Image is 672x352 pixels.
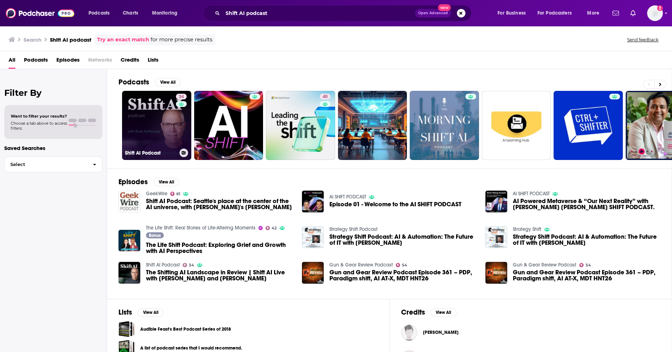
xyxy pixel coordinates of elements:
span: 42 [272,227,277,230]
span: [PERSON_NAME] [423,330,459,335]
a: 40 [320,94,330,99]
a: Audible Feast's Best Podcast Series of 2018 [140,325,231,333]
a: Shift AI Podcast: Seattle's place at the center of the AI universe, with Madrona's Matt McIlwain [146,198,293,210]
span: Monitoring [152,8,177,18]
a: Episodes [56,54,80,69]
span: 34 [189,264,194,267]
button: View All [431,308,456,317]
a: Episode 01 - Welcome to the AI SHIFT PODCAST [329,201,461,207]
a: Show notifications dropdown [610,7,622,19]
a: Charts [118,7,142,19]
img: Strategy Shift Podcast: AI & Automation: The Future of IT with Matt Ruck [302,226,324,248]
span: AI Powered Metaverse & “Our Next Reality” with [PERSON_NAME] [PERSON_NAME] SHIFT PODCAST. [513,198,660,210]
img: The Shifting AI Landscape in Review | Shift AI Live with Boaz Ashkenazy and Ashwin Kadaru [118,262,140,284]
a: 54 [579,263,591,267]
a: 54 [396,263,408,267]
span: Podcasts [89,8,110,18]
a: PodcastsView All [118,78,181,87]
a: The Life Shift Podcast: Exploring Grief and Growth with AI Perspectives [146,242,293,254]
img: Episode 01 - Welcome to the AI SHIFT PODCAST [302,191,324,212]
span: Open Advanced [418,11,448,15]
span: Gun and Gear Review Podcast Episode 361 – PDP, Paradigm shift, AI AT-X, MDT HNT26 [513,269,660,281]
span: Select [5,162,87,167]
h2: Credits [401,308,425,317]
a: Strategy Shift Podcast: AI & Automation: The Future of IT with Matt Ruck [329,234,477,246]
a: ListsView All [118,308,163,317]
span: Strategy Shift Podcast: AI & Automation: The Future of IT with [PERSON_NAME] [513,234,660,246]
a: Credits [121,54,139,69]
span: for more precise results [151,36,212,44]
span: New [438,4,451,11]
a: A list of podcast series that I would recommend. [140,344,242,352]
a: Gun and Gear Review Podcast Episode 361 – PDP, Paradigm shift, AI AT-X, MDT HNT26 [329,269,477,281]
a: Emmeline Chandes [423,330,459,335]
img: Strategy Shift Podcast: AI & Automation: The Future of IT with Matt Ruck [485,226,507,248]
img: Emmeline Chandes [401,325,417,341]
span: The Shifting AI Landscape in Review | Shift AI Live with [PERSON_NAME] and [PERSON_NAME] [146,269,293,281]
span: 34 [179,93,184,100]
span: Shift AI Podcast: Seattle's place at the center of the AI universe, with [PERSON_NAME]'s [PERSON_... [146,198,293,210]
a: AI Powered Metaverse & “Our Next Reality” with Alvin Wang Graylin - AI SHIFT PODCAST. [513,198,660,210]
button: View All [153,178,179,186]
span: All [9,54,15,69]
button: open menu [582,7,608,19]
p: Saved Searches [4,145,102,151]
a: The Shifting AI Landscape in Review | Shift AI Live with Boaz Ashkenazy and Ashwin Kadaru [146,269,293,281]
button: View All [138,308,163,317]
a: Shift AI Podcast [146,262,180,268]
a: Gun & Gear Review Podcast [329,262,393,268]
a: Audible Feast's Best Podcast Series of 2018 [118,321,135,337]
a: Strategy Shift [513,226,541,232]
a: Strategy Shift Podcast: AI & Automation: The Future of IT with Matt Ruck [513,234,660,246]
a: Podcasts [24,54,48,69]
span: 40 [323,93,328,100]
h3: Shift AI podcast [50,36,91,43]
a: The Life Shift: Real Stories of Life-Altering Moments [146,225,256,231]
h2: Filter By [4,88,102,98]
span: 54 [402,264,407,267]
a: Show notifications dropdown [627,7,638,19]
a: 34 [176,94,187,99]
h2: Episodes [118,177,148,186]
button: open menu [147,7,187,19]
span: Logged in as LaurenOlvera101 [647,5,663,21]
h3: Shift AI Podcast [125,150,177,156]
a: Try an exact match [97,36,149,44]
button: open menu [84,7,119,19]
button: Select [4,156,102,172]
span: Want to filter your results? [11,114,67,119]
img: The Life Shift Podcast: Exploring Grief and Growth with AI Perspectives [118,230,140,252]
button: Open AdvancedNew [415,9,451,17]
a: AI Powered Metaverse & “Our Next Reality” with Alvin Wang Graylin - AI SHIFT PODCAST. [485,191,507,212]
img: Gun and Gear Review Podcast Episode 361 – PDP, Paradigm shift, AI AT-X, MDT HNT26 [302,262,324,284]
a: Lists [148,54,158,69]
a: Podchaser - Follow, Share and Rate Podcasts [6,6,74,20]
h2: Podcasts [118,78,149,87]
img: Gun and Gear Review Podcast Episode 361 – PDP, Paradigm shift, AI AT-X, MDT HNT26 [485,262,507,284]
span: 54 [585,264,591,267]
button: open menu [492,7,535,19]
span: For Business [497,8,526,18]
a: GeekWire [146,191,167,197]
a: Strategy Shift Podcast [329,226,378,232]
a: 40 [266,91,335,160]
a: AI SHIFT PODCAST [513,191,550,197]
img: Shift AI Podcast: Seattle's place at the center of the AI universe, with Madrona's Matt McIlwain [118,191,140,212]
span: More [587,8,599,18]
button: Send feedback [625,37,661,43]
div: Search podcasts, credits, & more... [210,5,478,21]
